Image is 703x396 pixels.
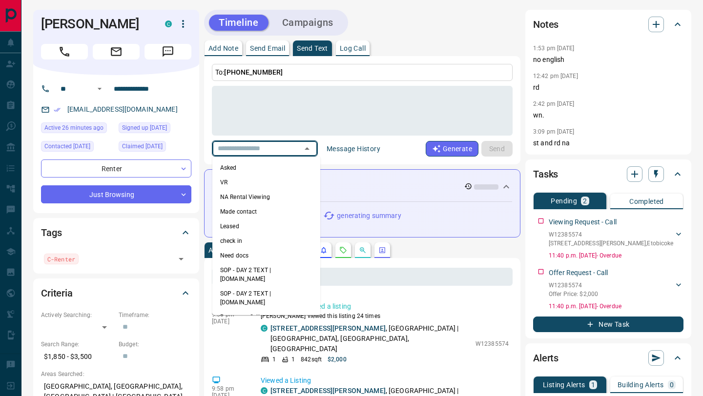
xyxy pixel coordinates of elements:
[551,198,577,204] p: Pending
[208,45,238,52] p: Add Note
[261,325,268,332] div: condos.ca
[549,251,683,260] p: 11:40 p.m. [DATE] - Overdue
[533,317,683,332] button: New Task
[122,141,163,151] span: Claimed [DATE]
[270,324,386,332] a: [STREET_ADDRESS][PERSON_NAME]
[41,225,62,240] h2: Tags
[41,349,114,365] p: $1,850 - $3,500
[549,217,617,227] p: Viewing Request - Call
[212,286,320,310] li: SOP - DAY 2 TEXT | [DOMAIN_NAME]
[41,340,114,349] p: Search Range:
[212,310,320,324] li: Request to Sell
[670,381,674,388] p: 0
[533,82,683,93] p: rd
[272,15,343,31] button: Campaigns
[208,247,216,254] p: All
[533,13,683,36] div: Notes
[41,370,191,378] p: Areas Searched:
[339,246,347,254] svg: Requests
[270,387,386,395] a: [STREET_ADDRESS][PERSON_NAME]
[378,246,386,254] svg: Agent Actions
[533,346,683,370] div: Alerts
[212,160,320,175] li: Asked
[533,73,578,79] p: 12:42 pm [DATE]
[549,268,608,278] p: Offer Request - Call
[291,355,295,364] p: 1
[212,248,320,263] li: Need docs
[533,110,683,120] p: wn.
[119,141,191,155] div: Wed Jun 05 2024
[533,100,575,107] p: 2:42 pm [DATE]
[320,246,328,254] svg: Listing Alerts
[549,290,598,298] p: Offer Price: $2,000
[212,318,246,325] p: [DATE]
[145,44,191,59] span: Message
[629,198,664,205] p: Completed
[549,279,683,300] div: W12385574Offer Price: $2,000
[533,45,575,52] p: 1:53 pm [DATE]
[533,166,558,182] h2: Tasks
[261,301,509,312] p: Opportunity - Viewed a listing
[583,198,587,204] p: 2
[261,376,509,386] p: Viewed a Listing
[119,122,191,136] div: Sat Dec 18 2021
[165,20,172,27] div: condos.ca
[337,211,401,221] p: generating summary
[41,285,73,301] h2: Criteria
[41,159,191,178] div: Renter
[426,141,478,157] button: Generate
[44,123,103,133] span: Active 26 minutes ago
[549,302,683,311] p: 11:40 p.m. [DATE] - Overdue
[297,45,328,52] p: Send Text
[533,162,683,186] div: Tasks
[328,355,347,364] p: $2,000
[533,138,683,148] p: st and rd na
[212,311,246,318] p: 9:58 pm
[340,45,366,52] p: Log Call
[300,142,314,156] button: Close
[47,254,75,264] span: C-Renter
[533,17,558,32] h2: Notes
[94,83,105,95] button: Open
[549,239,673,248] p: [STREET_ADDRESS][PERSON_NAME] , Etobicoke
[261,387,268,394] div: condos.ca
[261,312,509,320] p: [PERSON_NAME] viewed this listing 24 times
[209,15,269,31] button: Timeline
[212,64,513,81] p: To:
[224,68,283,76] span: [PHONE_NUMBER]
[41,141,114,155] div: Fri Aug 15 2025
[543,381,585,388] p: Listing Alerts
[272,355,276,364] p: 1
[212,175,320,190] li: VR
[212,204,320,219] li: Made contact
[476,339,509,348] p: W12385574
[41,311,114,319] p: Actively Searching:
[321,141,386,157] button: Message History
[359,246,367,254] svg: Opportunities
[54,106,61,113] svg: Email Verified
[270,323,471,354] p: , [GEOGRAPHIC_DATA] | [GEOGRAPHIC_DATA], [GEOGRAPHIC_DATA], [GEOGRAPHIC_DATA]
[212,234,320,248] li: check in
[174,252,188,266] button: Open
[250,45,285,52] p: Send Email
[41,281,191,305] div: Criteria
[41,122,114,136] div: Sat Sep 13 2025
[122,123,167,133] span: Signed up [DATE]
[533,128,575,135] p: 3:09 pm [DATE]
[549,230,673,239] p: W12385574
[212,385,246,392] p: 9:58 pm
[41,185,191,203] div: Just Browsing
[119,311,191,319] p: Timeframe:
[67,105,178,113] a: [EMAIL_ADDRESS][DOMAIN_NAME]
[44,141,90,151] span: Contacted [DATE]
[119,340,191,349] p: Budget:
[212,263,320,286] li: SOP - DAY 2 TEXT | [DOMAIN_NAME]
[212,190,320,204] li: NA Rental Viewing
[549,228,683,250] div: W12385574[STREET_ADDRESS][PERSON_NAME],Etobicoke
[533,350,558,366] h2: Alerts
[618,381,664,388] p: Building Alerts
[591,381,595,388] p: 1
[212,178,512,196] div: Activity Summary
[41,221,191,244] div: Tags
[212,219,320,234] li: Leased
